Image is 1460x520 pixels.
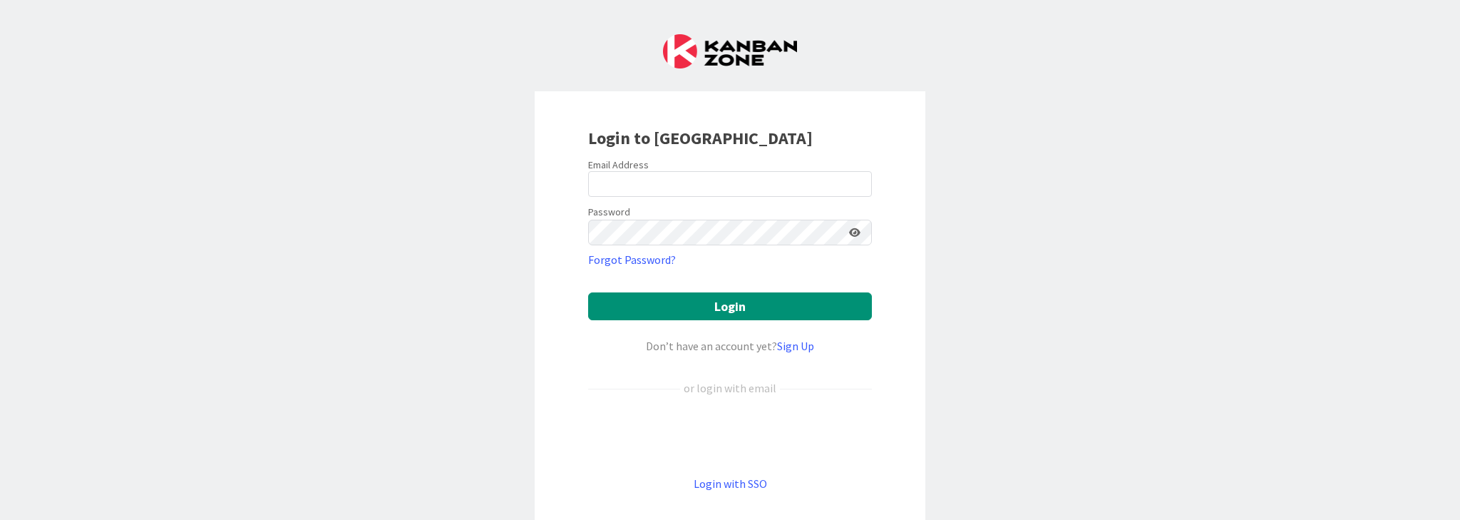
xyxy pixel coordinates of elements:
a: Login with SSO [694,476,767,491]
div: or login with email [680,379,780,397]
div: Don’t have an account yet? [588,337,872,355]
button: Login [588,292,872,320]
a: Sign Up [777,339,814,353]
label: Password [588,205,630,220]
a: Forgot Password? [588,251,676,268]
label: Email Address [588,158,649,171]
iframe: Sign in with Google Button [581,420,879,452]
b: Login to [GEOGRAPHIC_DATA] [588,127,813,149]
img: Kanban Zone [663,34,797,68]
